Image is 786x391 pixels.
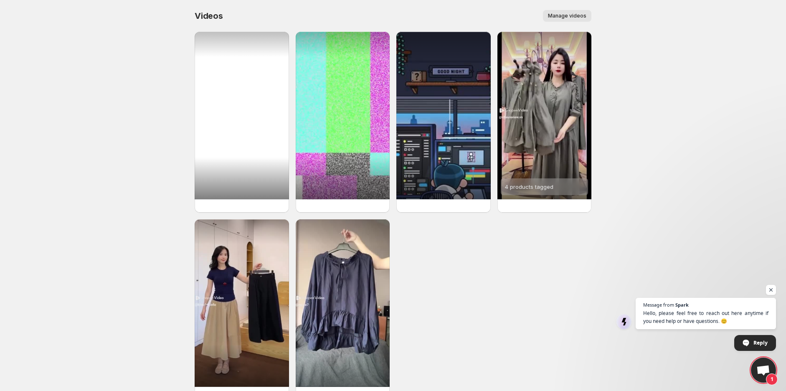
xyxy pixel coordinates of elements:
span: 1 [766,373,778,385]
span: Manage videos [548,13,586,19]
span: Message from [643,302,674,307]
span: Spark [675,302,689,307]
span: Videos [195,11,223,21]
span: Hello, please feel free to reach out here anytime if you need help or have questions. 😊 [643,309,768,325]
span: 4 products tagged [505,183,553,190]
span: Reply [753,335,768,350]
div: Open chat [751,358,776,383]
button: Manage videos [543,10,591,22]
